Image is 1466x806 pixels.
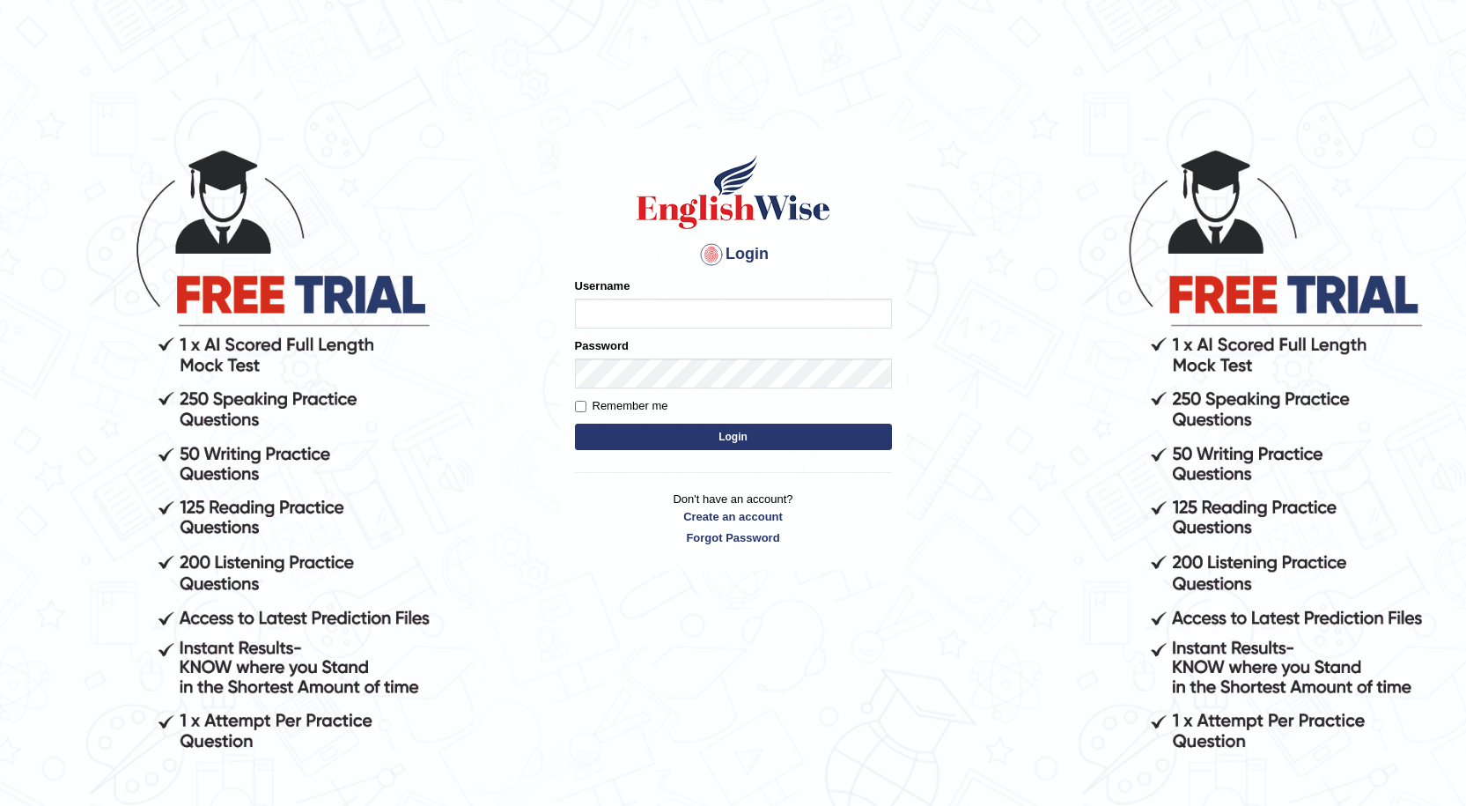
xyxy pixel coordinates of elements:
[575,240,892,269] h4: Login
[575,397,668,415] label: Remember me
[575,508,892,525] a: Create an account
[575,491,892,545] p: Don't have an account?
[575,337,629,354] label: Password
[575,277,630,294] label: Username
[575,401,586,412] input: Remember me
[575,424,892,450] button: Login
[575,529,892,546] a: Forgot Password
[633,152,834,232] img: Logo of English Wise sign in for intelligent practice with AI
